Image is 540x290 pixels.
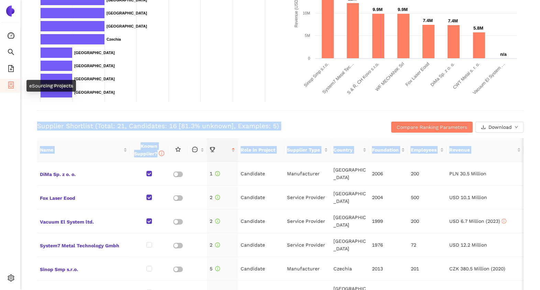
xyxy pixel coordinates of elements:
span: DiMa Sp. z o. o. [40,169,127,178]
span: info-circle [215,266,220,271]
span: dashboard [8,30,14,43]
text: S & Ř, CH Kovo s.r.o. [346,61,380,95]
th: this column's title is Supplier Type,this column is sortable [284,138,331,162]
span: setting [8,272,14,286]
td: 72 [408,233,447,257]
td: Czechia [331,257,369,281]
h3: Supplier Shortlist (Total: 21, Candidates: 16 [81.3% unknown], Examples: 5) [37,122,361,131]
td: 1976 [369,233,408,257]
text: Fox Laser Eood [404,61,430,87]
span: Employees [410,146,438,154]
text: [GEOGRAPHIC_DATA] [74,64,115,68]
td: Candidate [238,186,284,209]
span: info-circle [159,151,164,156]
span: search [8,46,14,60]
span: download [481,125,486,130]
text: [GEOGRAPHIC_DATA] [107,24,147,28]
span: 2 [210,242,220,248]
td: Manufacturer [284,257,331,281]
th: this column's title is Country,this column is sortable [331,138,369,162]
td: Candidate [238,209,284,233]
span: Fox Laser Eood [40,193,127,202]
span: info-circle [215,171,220,176]
text: WF MECHANIK Srl [374,61,405,92]
td: [GEOGRAPHIC_DATA] [331,233,369,257]
td: [GEOGRAPHIC_DATA] [331,162,369,186]
span: USD 6.7 Million (2023) [449,218,506,224]
span: info-circle [215,195,220,200]
td: Manufacturer [284,162,331,186]
span: info-circle [215,242,220,247]
span: Compare Ranking Parameters [397,123,467,131]
span: Download [488,123,512,131]
th: this column's title is Foundation,this column is sortable [369,138,408,162]
span: Supplier Type [287,146,323,154]
span: Sinop Smp s.r.o. [40,264,127,273]
span: 2 [210,218,220,224]
span: info-circle [502,219,506,224]
span: PLN 30.5 Million [449,171,486,176]
span: container [8,79,14,93]
text: Sinop Smp s.r.o. [302,61,329,88]
text: System7 Metal Tec… [321,61,354,95]
span: USD 12.2 Million [449,242,487,248]
span: 1 [210,171,220,176]
text: [GEOGRAPHIC_DATA] [74,77,115,81]
td: 200 [408,209,447,233]
td: 200 [408,162,447,186]
th: Role in Project [238,138,284,162]
td: 500 [408,186,447,209]
text: n/a [500,52,507,57]
text: 9.9M [398,7,408,12]
span: Country [333,146,361,154]
text: 7.4M [448,18,458,23]
text: 5M [305,33,310,38]
td: [GEOGRAPHIC_DATA] [331,209,369,233]
text: DiMa Sp. z o. o. [429,61,455,87]
td: Service Provider [284,186,331,209]
text: 5.8M [473,25,483,31]
text: CWT Metal s. r. o. [452,61,481,90]
td: 201 [408,257,447,281]
span: info-circle [215,219,220,224]
span: message [192,147,198,152]
td: 2013 [369,257,408,281]
td: Service Provider [284,233,331,257]
th: this column's title is Name,this column is sortable [37,138,130,162]
td: Candidate [238,257,284,281]
img: Logo [5,6,16,17]
td: Candidate [238,233,284,257]
span: USD 10.1 Million [449,195,487,200]
span: down [515,125,518,130]
th: this column is sortable [188,138,207,162]
td: 2006 [369,162,408,186]
span: Known Supplier? [134,143,164,156]
text: Vacuum El System … [472,61,506,95]
span: file-add [8,63,14,76]
span: Vacuum El System ltd. [40,217,127,226]
span: star [175,147,181,152]
span: 5 [210,266,220,271]
th: this column's title is Employees,this column is sortable [408,138,446,162]
span: 2 [210,195,220,200]
text: 7.4M [423,18,433,23]
td: 1999 [369,209,408,233]
td: 2004 [369,186,408,209]
td: [GEOGRAPHIC_DATA] [331,186,369,209]
text: [GEOGRAPHIC_DATA] [74,51,115,55]
text: 10M [302,11,310,15]
span: CZK 380.5 Million (2020) [449,266,505,271]
span: Name [40,146,122,154]
span: Foundation [372,146,400,154]
span: Revenue [449,146,516,154]
div: eSourcing Projects [26,80,76,92]
span: trophy [210,147,215,152]
text: 9.9M [373,7,383,12]
td: Service Provider [284,209,331,233]
button: downloadDownloaddown [475,122,524,133]
td: Candidate [238,162,284,186]
th: this column's title is Revenue,this column is sortable [447,138,524,162]
text: [GEOGRAPHIC_DATA] [74,90,115,94]
text: 0 [308,56,310,60]
button: Compare Ranking Parameters [391,122,473,133]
